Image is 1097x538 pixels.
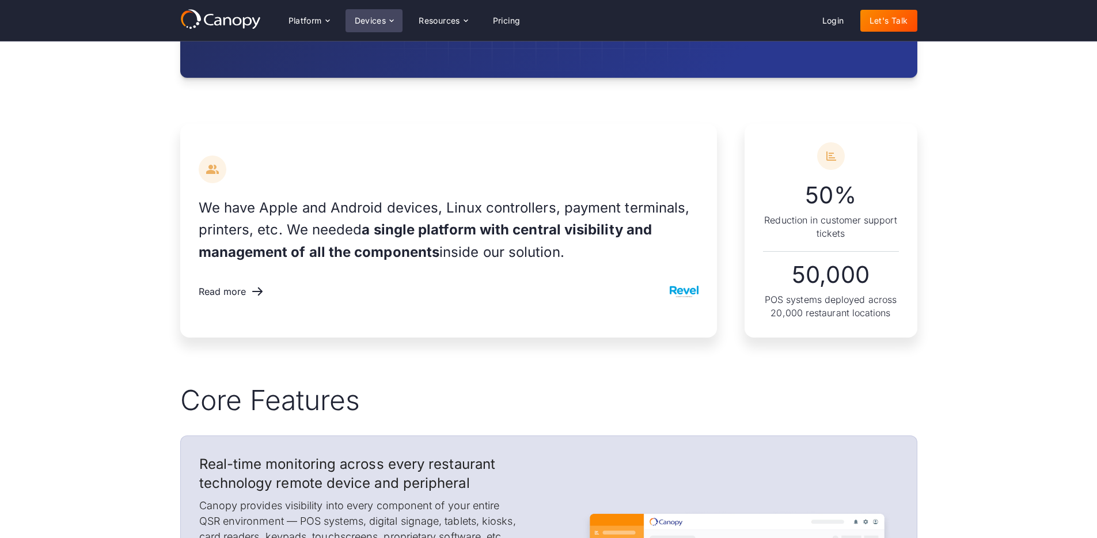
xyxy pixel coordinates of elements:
[484,10,530,32] a: Pricing
[279,9,339,32] div: Platform
[763,263,899,286] div: 50,000
[419,17,460,25] div: Resources
[199,221,652,260] strong: a single platform with central visibility and management of all the components
[813,10,853,32] a: Login
[199,286,246,297] div: Read more
[199,280,265,303] a: Read more
[199,454,521,493] h3: Real-time monitoring across every restaurant technology remote device and peripheral
[763,293,899,319] div: POS systems deployed across 20,000 restaurant locations
[763,184,899,207] div: 50%
[763,214,899,240] div: Reduction in customer support tickets
[289,17,322,25] div: Platform
[180,384,917,417] h2: Core Features
[199,197,699,263] p: We have Apple and Android devices, Linux controllers, payment terminals, printers, etc. We needed...
[409,9,476,32] div: Resources
[860,10,917,32] a: Let's Talk
[346,9,403,32] div: Devices
[355,17,386,25] div: Devices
